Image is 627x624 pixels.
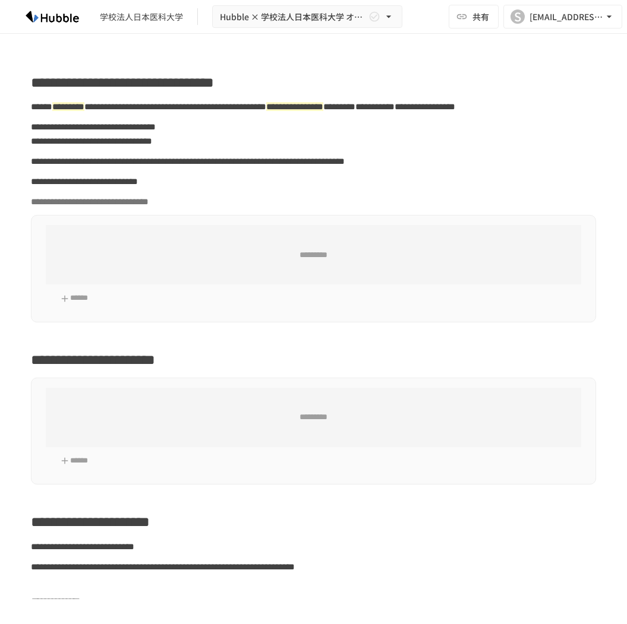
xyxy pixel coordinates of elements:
div: 学校法人日本医科大学 [100,11,183,23]
img: HzDRNkGCf7KYO4GfwKnzITak6oVsp5RHeZBEM1dQFiQ [14,7,90,26]
div: S [511,9,525,24]
span: 共有 [472,10,489,23]
button: 共有 [449,5,499,28]
span: Hubble × 学校法人日本医科大学 オンボーディングプロジェクト [220,9,366,24]
button: S[EMAIL_ADDRESS][DOMAIN_NAME] [503,5,622,28]
div: [EMAIL_ADDRESS][DOMAIN_NAME] [530,9,603,24]
button: Hubble × 学校法人日本医科大学 オンボーディングプロジェクト [212,5,402,28]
